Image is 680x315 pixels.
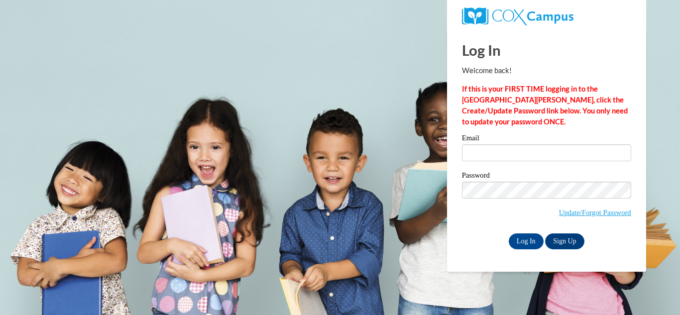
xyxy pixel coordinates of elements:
[509,233,544,249] input: Log In
[462,40,631,60] h1: Log In
[462,7,631,25] a: COX Campus
[462,85,628,126] strong: If this is your FIRST TIME logging in to the [GEOGRAPHIC_DATA][PERSON_NAME], click the Create/Upd...
[462,172,631,182] label: Password
[559,209,631,216] a: Update/Forgot Password
[462,65,631,76] p: Welcome back!
[462,134,631,144] label: Email
[545,233,584,249] a: Sign Up
[462,7,573,25] img: COX Campus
